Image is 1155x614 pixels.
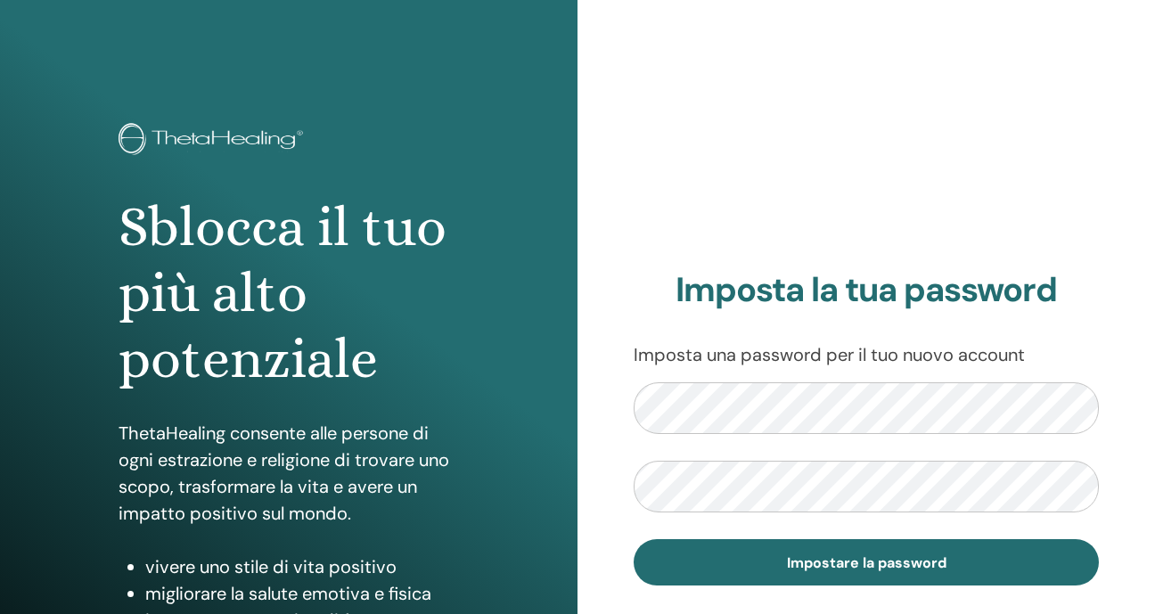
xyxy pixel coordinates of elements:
[634,539,1099,585] button: Impostare la password
[787,553,946,572] span: Impostare la password
[145,553,459,580] li: vivere uno stile di vita positivo
[119,420,459,527] p: ThetaHealing consente alle persone di ogni estrazione e religione di trovare uno scopo, trasforma...
[145,580,459,607] li: migliorare la salute emotiva e fisica
[634,270,1099,311] h2: Imposta la tua password
[634,341,1099,368] p: Imposta una password per il tuo nuovo account
[119,194,459,393] h1: Sblocca il tuo più alto potenziale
